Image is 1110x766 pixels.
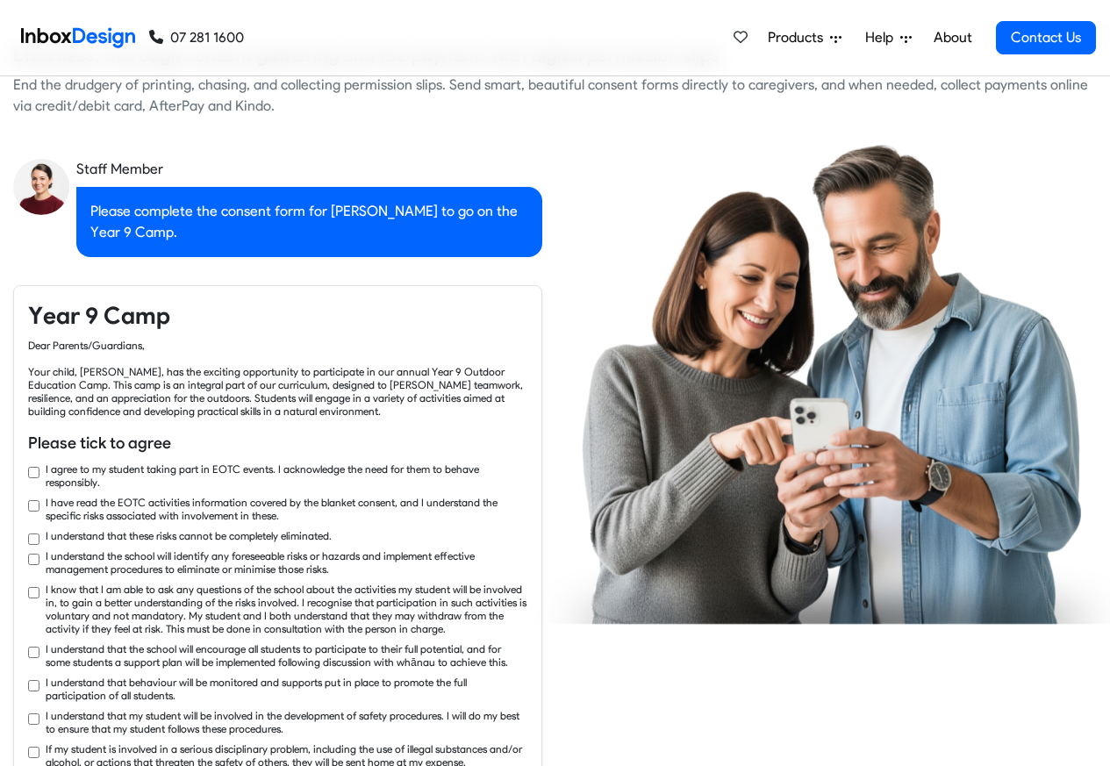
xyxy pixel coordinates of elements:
label: I understand that my student will be involved in the development of safety procedures. I will do ... [46,709,527,735]
div: Please complete the consent form for [PERSON_NAME] to go on the Year 9 Camp. [76,187,542,257]
label: I agree to my student taking part in EOTC events. I acknowledge the need for them to behave respo... [46,462,527,489]
a: About [928,20,977,55]
div: End the drudgery of printing, chasing, and collecting permission slips. Send smart, beautiful con... [13,75,1097,117]
span: Help [865,27,900,48]
label: I have read the EOTC activities information covered by the blanket consent, and I understand the ... [46,496,527,522]
label: I know that I am able to ask any questions of the school about the activities my student will be ... [46,583,527,635]
h6: Please tick to agree [28,432,527,455]
label: I understand that these risks cannot be completely eliminated. [46,529,332,542]
div: Staff Member [76,159,542,180]
span: Products [768,27,830,48]
a: Contact Us [996,21,1096,54]
h4: Year 9 Camp [28,300,527,332]
a: Products [761,20,849,55]
div: Dear Parents/Guardians, Your child, [PERSON_NAME], has the exciting opportunity to participate in... [28,339,527,418]
label: I understand that behaviour will be monitored and supports put in place to promote the full parti... [46,676,527,702]
a: Help [858,20,919,55]
label: I understand that the school will encourage all students to participate to their full potential, ... [46,642,527,669]
img: staff_avatar.png [13,159,69,215]
a: 07 281 1600 [149,27,244,48]
label: I understand the school will identify any foreseeable risks or hazards and implement effective ma... [46,549,527,576]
